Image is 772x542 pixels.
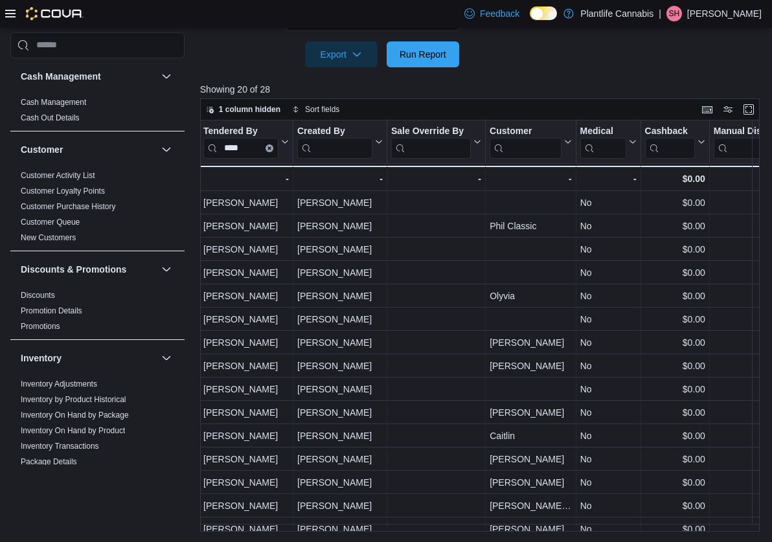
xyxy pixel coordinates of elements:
[741,102,756,117] button: Enter fullscreen
[21,290,55,300] span: Discounts
[21,170,95,181] span: Customer Activity List
[159,142,174,157] button: Customer
[21,410,129,420] span: Inventory On Hand by Package
[21,321,60,332] span: Promotions
[21,201,116,212] span: Customer Purchase History
[659,6,661,21] p: |
[10,168,185,251] div: Customer
[21,306,82,315] a: Promotion Details
[580,6,653,21] p: Plantlife Cannabis
[21,352,156,365] button: Inventory
[21,425,125,436] span: Inventory On Hand by Product
[159,69,174,84] button: Cash Management
[490,171,572,186] div: -
[305,104,339,115] span: Sort fields
[687,6,762,21] p: [PERSON_NAME]
[201,102,286,117] button: 1 column hidden
[21,411,129,420] a: Inventory On Hand by Package
[580,171,636,186] div: -
[200,83,766,96] p: Showing 20 of 28
[666,6,682,21] div: Sarah Haight
[26,7,84,20] img: Cova
[21,442,99,451] a: Inventory Transactions
[699,102,715,117] button: Keyboard shortcuts
[21,306,82,316] span: Promotion Details
[391,171,481,186] div: -
[387,41,459,67] button: Run Report
[21,70,101,83] h3: Cash Management
[21,143,63,156] h3: Customer
[21,379,97,389] span: Inventory Adjustments
[21,379,97,389] a: Inventory Adjustments
[21,186,105,196] span: Customer Loyalty Points
[669,6,680,21] span: SH
[21,171,95,180] a: Customer Activity List
[21,395,126,404] a: Inventory by Product Historical
[720,102,736,117] button: Display options
[266,144,273,152] button: Clear input
[21,426,125,435] a: Inventory On Hand by Product
[21,394,126,405] span: Inventory by Product Historical
[313,41,370,67] span: Export
[21,186,105,196] a: Customer Loyalty Points
[21,70,156,83] button: Cash Management
[21,352,62,365] h3: Inventory
[21,143,156,156] button: Customer
[297,171,383,186] div: -
[203,171,289,186] div: -
[21,441,99,451] span: Inventory Transactions
[21,457,77,467] span: Package Details
[21,457,77,466] a: Package Details
[287,102,345,117] button: Sort fields
[10,288,185,339] div: Discounts & Promotions
[21,202,116,211] a: Customer Purchase History
[21,233,76,242] a: New Customers
[530,20,530,21] span: Dark Mode
[21,218,80,227] a: Customer Queue
[21,232,76,243] span: New Customers
[159,262,174,277] button: Discounts & Promotions
[159,350,174,366] button: Inventory
[21,263,126,276] h3: Discounts & Promotions
[21,98,86,107] a: Cash Management
[21,263,156,276] button: Discounts & Promotions
[305,41,378,67] button: Export
[21,113,80,123] span: Cash Out Details
[644,171,705,186] div: $0.00
[400,48,446,61] span: Run Report
[480,7,519,20] span: Feedback
[21,322,60,331] a: Promotions
[21,217,80,227] span: Customer Queue
[21,291,55,300] a: Discounts
[10,95,185,131] div: Cash Management
[530,6,557,20] input: Dark Mode
[219,104,280,115] span: 1 column hidden
[459,1,525,27] a: Feedback
[21,97,86,107] span: Cash Management
[21,113,80,122] a: Cash Out Details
